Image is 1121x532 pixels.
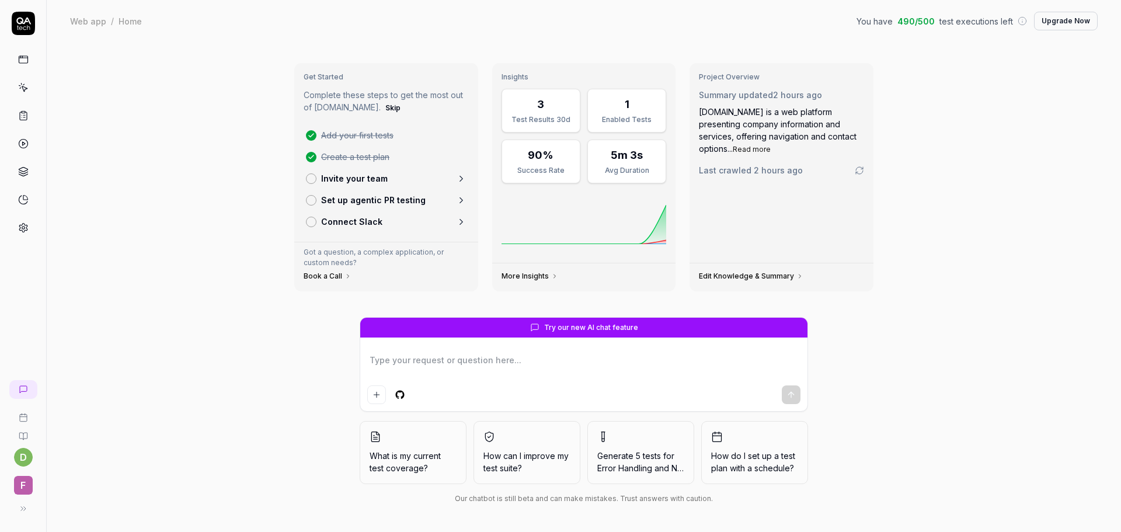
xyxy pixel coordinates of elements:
p: Invite your team [321,172,388,185]
button: Upgrade Now [1034,12,1098,30]
a: Connect Slack [301,211,471,232]
button: d [14,448,33,467]
div: 1 [625,96,629,112]
a: Go to crawling settings [855,166,864,175]
time: 2 hours ago [754,165,803,175]
span: Generate 5 tests for [597,450,684,474]
span: How do I set up a test plan with a schedule? [711,450,798,474]
a: New conversation [9,380,37,399]
a: Book a Call [304,272,351,281]
button: Add attachment [367,385,386,404]
div: / [111,15,114,27]
a: Invite your team [301,168,471,189]
div: Success Rate [509,165,573,176]
span: 490 / 500 [897,15,935,27]
button: Skip [383,101,403,115]
div: Avg Duration [595,165,659,176]
button: What is my current test coverage? [360,421,466,484]
p: Complete these steps to get the most out of [DOMAIN_NAME]. [304,89,469,115]
div: Test Results 30d [509,114,573,125]
span: F [14,476,33,495]
h3: Project Overview [699,72,864,82]
div: Home [119,15,142,27]
span: What is my current test coverage? [370,450,457,474]
span: Error Handling and Navig [597,463,694,473]
a: Documentation [5,422,41,441]
div: 90% [528,147,553,163]
h3: Insights [502,72,667,82]
button: F [5,467,41,497]
span: Try our new AI chat feature [544,322,638,333]
h3: Get Started [304,72,469,82]
p: Got a question, a complex application, or custom needs? [304,247,469,268]
button: How do I set up a test plan with a schedule? [701,421,808,484]
p: Set up agentic PR testing [321,194,426,206]
div: Our chatbot is still beta and can make mistakes. Trust answers with caution. [360,493,808,504]
span: You have [857,15,893,27]
div: Enabled Tests [595,114,659,125]
div: 5m 3s [611,147,643,163]
div: Web app [70,15,106,27]
p: Connect Slack [321,215,382,228]
span: [DOMAIN_NAME] is a web platform presenting company information and services, offering navigation ... [699,107,857,154]
span: How can I improve my test suite? [483,450,570,474]
button: Generate 5 tests forError Handling and Navig [587,421,694,484]
a: Edit Knowledge & Summary [699,272,803,281]
div: 3 [537,96,544,112]
a: Set up agentic PR testing [301,189,471,211]
a: More Insights [502,272,558,281]
button: How can I improve my test suite? [474,421,580,484]
span: Summary updated [699,90,773,100]
button: Read more [733,144,771,155]
time: 2 hours ago [773,90,822,100]
a: Book a call with us [5,404,41,422]
span: test executions left [939,15,1013,27]
span: Last crawled [699,164,803,176]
